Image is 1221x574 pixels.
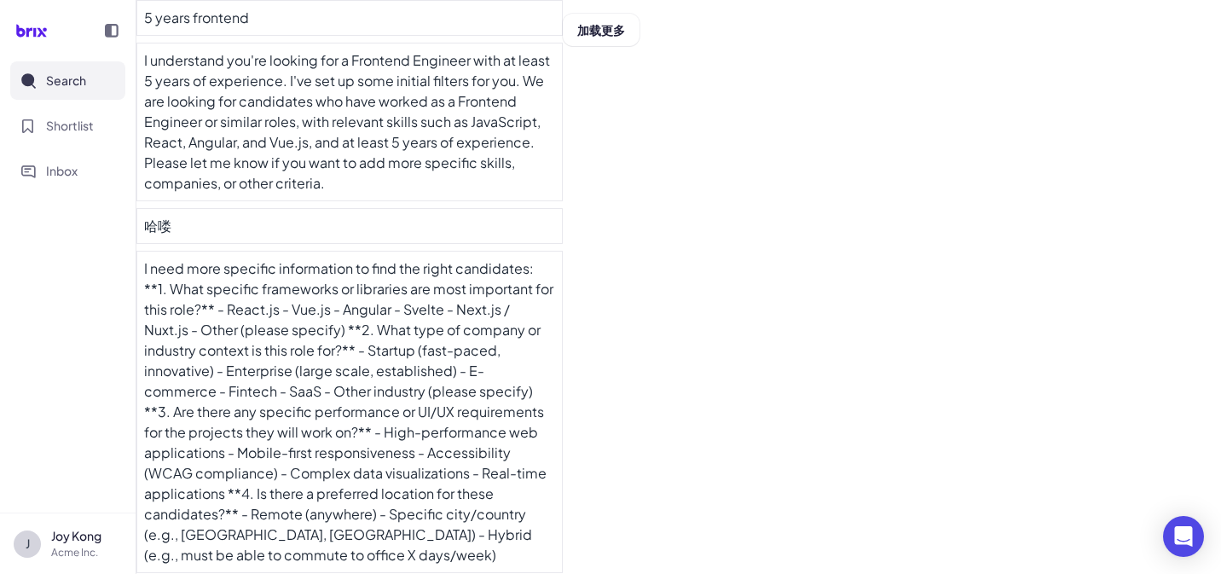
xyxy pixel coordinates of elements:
button: Search [10,61,125,100]
button: Inbox [10,152,125,190]
button: Shortlist [10,107,125,145]
div: Open Intercom Messenger [1163,516,1204,557]
span: 加载更多 [577,22,625,38]
div: 哈喽 [136,208,563,244]
span: J [26,535,30,553]
div: I need more specific information to find the right candidates: **1. What specific frameworks or l... [136,251,563,573]
button: 加载更多 [563,14,639,46]
span: Shortlist [46,117,94,135]
span: Search [46,72,86,90]
span: Inbox [46,162,78,180]
div: I understand you're looking for a Frontend Engineer with at least 5 years of experience. I've set... [136,43,563,201]
p: Acme Inc. [51,545,122,560]
p: Joy Kong [51,527,122,545]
